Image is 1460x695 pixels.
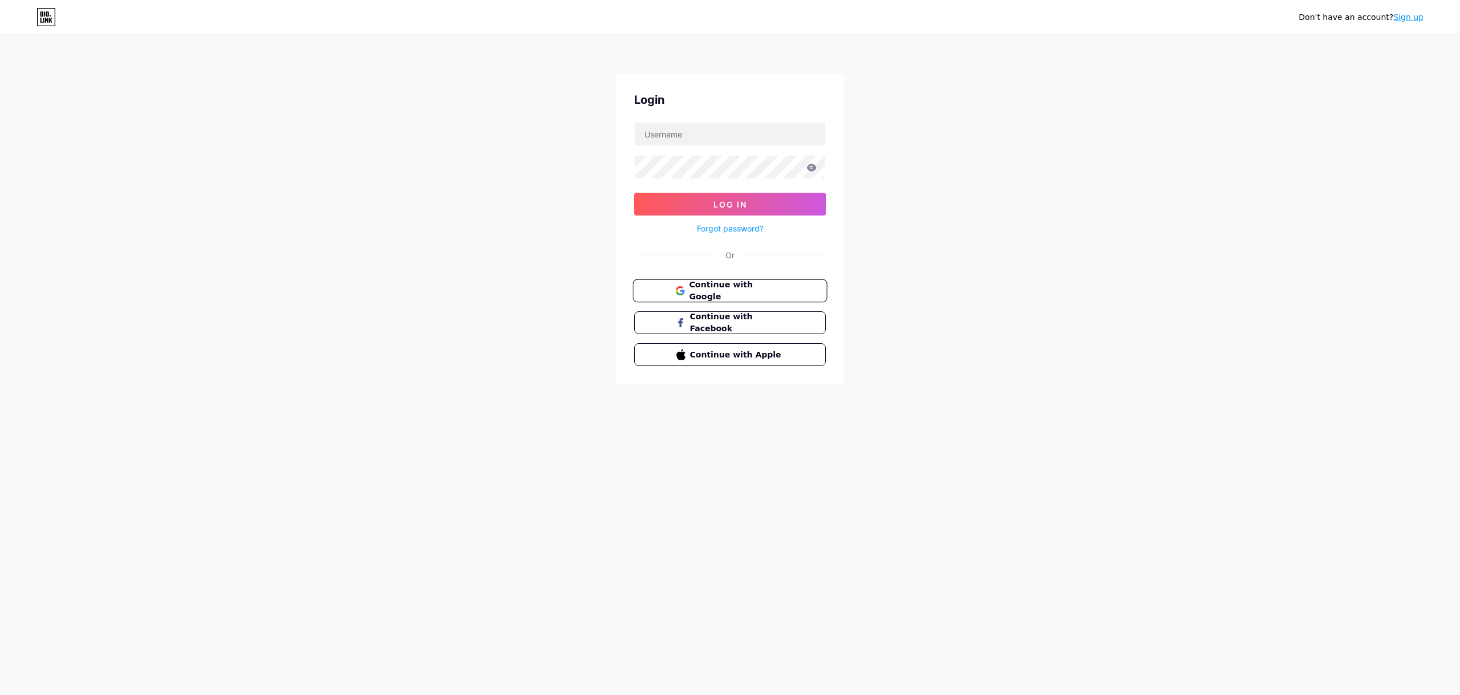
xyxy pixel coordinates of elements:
[634,279,826,302] a: Continue with Google
[635,123,825,145] input: Username
[689,279,784,303] span: Continue with Google
[1299,11,1423,23] div: Don't have an account?
[634,193,826,216] button: Log In
[690,349,784,361] span: Continue with Apple
[634,91,826,108] div: Login
[713,200,747,209] span: Log In
[1393,13,1423,22] a: Sign up
[632,279,827,303] button: Continue with Google
[634,343,826,366] button: Continue with Apple
[725,249,735,261] div: Or
[690,311,784,335] span: Continue with Facebook
[697,222,764,234] a: Forgot password?
[634,311,826,334] button: Continue with Facebook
